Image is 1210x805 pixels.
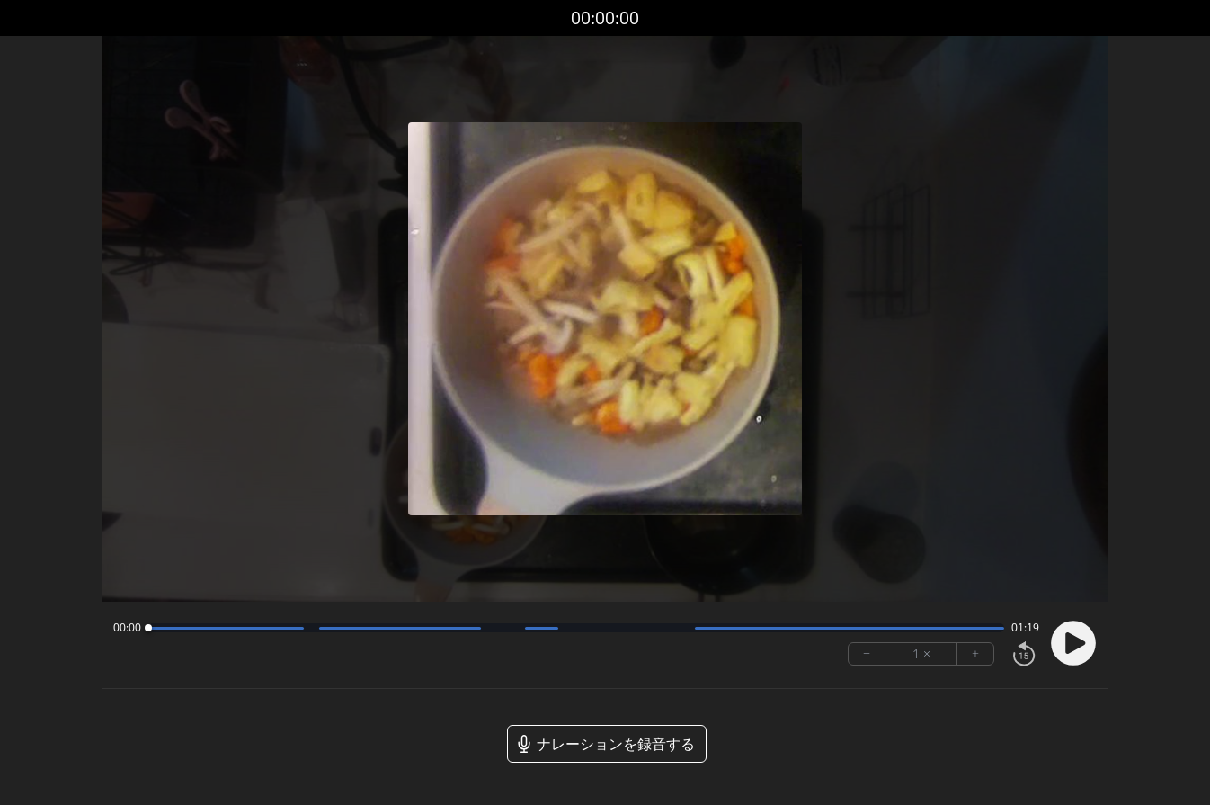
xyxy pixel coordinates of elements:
font: ナレーションを録音する [537,734,695,754]
font: + [972,643,979,664]
span: 01:19 [1011,621,1039,635]
button: + [957,643,993,665]
font: 00:00:00 [571,5,639,30]
font: 1 × [912,643,930,664]
span: 00:00 [113,621,141,635]
img: ポスター画像 [408,122,801,515]
button: − [849,643,885,665]
a: ナレーションを録音する [507,725,707,763]
font: − [863,643,870,664]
